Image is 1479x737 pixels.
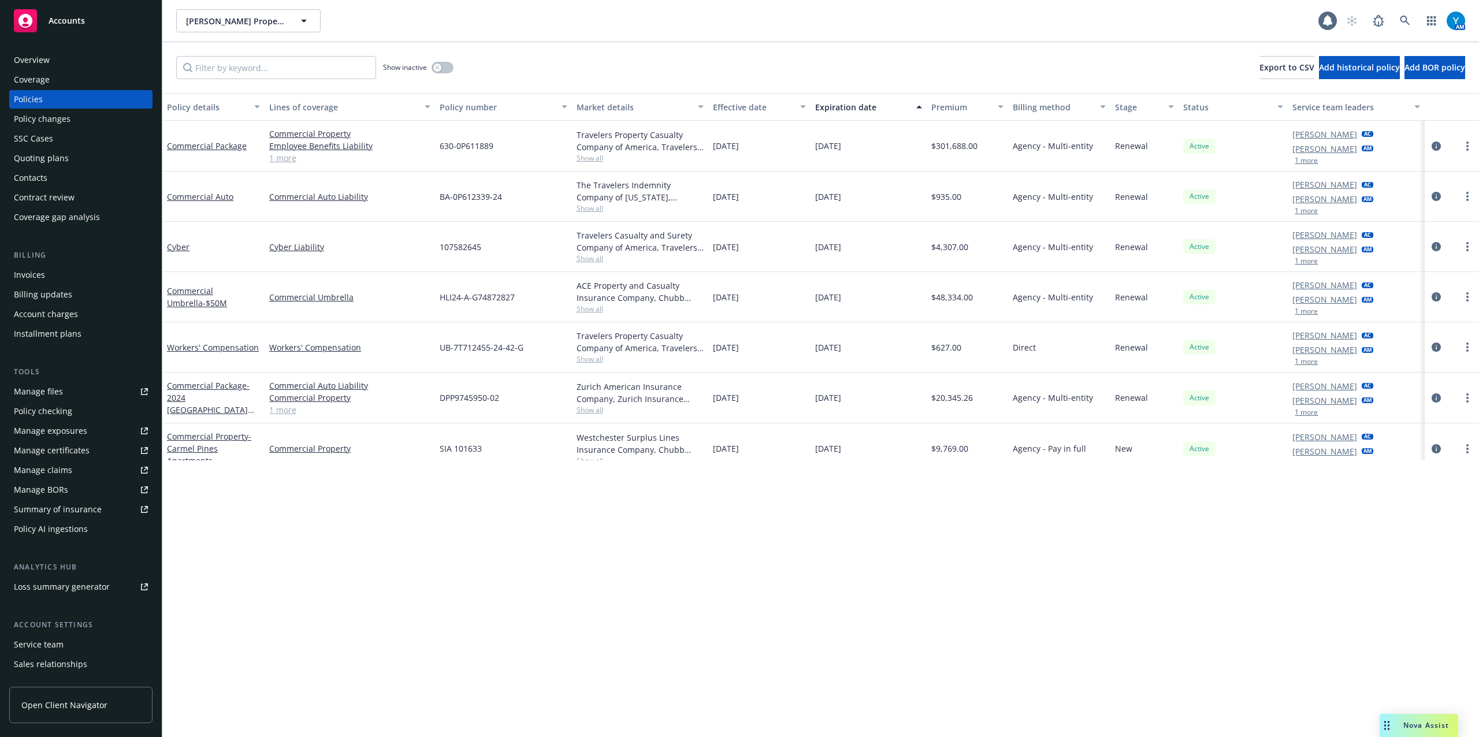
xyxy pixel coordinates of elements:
[577,456,704,466] span: Show all
[9,70,153,89] a: Coverage
[9,325,153,343] a: Installment plans
[14,402,72,420] div: Policy checking
[14,129,53,148] div: SSC Cases
[1292,329,1357,341] a: [PERSON_NAME]
[1295,258,1318,265] button: 1 more
[815,341,841,353] span: [DATE]
[14,578,110,596] div: Loss summary generator
[1403,720,1449,730] span: Nova Assist
[9,5,153,37] a: Accounts
[1115,392,1148,404] span: Renewal
[1288,93,1424,121] button: Service team leaders
[9,402,153,420] a: Policy checking
[815,442,841,455] span: [DATE]
[713,442,739,455] span: [DATE]
[21,699,107,711] span: Open Client Navigator
[1292,229,1357,241] a: [PERSON_NAME]
[1115,101,1161,113] div: Stage
[269,291,430,303] a: Commercial Umbrella
[815,101,909,113] div: Expiration date
[931,101,991,113] div: Premium
[1292,344,1357,356] a: [PERSON_NAME]
[1429,240,1443,254] a: circleInformation
[1292,193,1357,205] a: [PERSON_NAME]
[14,208,100,226] div: Coverage gap analysis
[1461,442,1474,456] a: more
[577,330,704,354] div: Travelers Property Casualty Company of America, Travelers Insurance
[815,241,841,253] span: [DATE]
[9,250,153,261] div: Billing
[162,93,265,121] button: Policy details
[9,51,153,69] a: Overview
[14,325,81,343] div: Installment plans
[167,431,251,466] span: - Carmel Pines Apartments
[9,305,153,323] a: Account charges
[167,380,254,440] span: - 2024 [GEOGRAPHIC_DATA][PERSON_NAME] Apartments Package
[577,280,704,304] div: ACE Property and Casualty Insurance Company, Chubb Group, Distinguished Programs Group, LLC
[1013,341,1036,353] span: Direct
[14,285,72,304] div: Billing updates
[931,191,961,203] span: $935.00
[167,101,247,113] div: Policy details
[435,93,571,121] button: Policy number
[9,169,153,187] a: Contacts
[1461,391,1474,405] a: more
[9,481,153,499] a: Manage BORs
[1295,460,1318,467] button: 1 more
[9,149,153,167] a: Quoting plans
[203,297,227,308] span: - $50M
[1008,93,1110,121] button: Billing method
[1292,380,1357,392] a: [PERSON_NAME]
[167,140,247,151] a: Commercial Package
[9,441,153,460] a: Manage certificates
[14,305,78,323] div: Account charges
[1429,139,1443,153] a: circleInformation
[577,431,704,456] div: Westchester Surplus Lines Insurance Company, Chubb Group, Amwins
[1188,342,1211,352] span: Active
[1292,394,1357,407] a: [PERSON_NAME]
[931,291,973,303] span: $48,334.00
[167,431,251,466] a: Commercial Property
[1292,293,1357,306] a: [PERSON_NAME]
[1380,714,1394,737] div: Drag to move
[167,241,189,252] a: Cyber
[167,380,250,440] a: Commercial Package
[383,62,427,72] span: Show inactive
[1013,241,1093,253] span: Agency - Multi-entity
[14,188,75,207] div: Contract review
[49,16,85,25] span: Accounts
[1295,409,1318,416] button: 1 more
[1115,191,1148,203] span: Renewal
[1013,442,1086,455] span: Agency - Pay in full
[9,422,153,440] span: Manage exposures
[14,461,72,479] div: Manage claims
[1259,62,1314,73] span: Export to CSV
[1115,442,1132,455] span: New
[1292,128,1357,140] a: [PERSON_NAME]
[811,93,927,121] button: Expiration date
[440,101,554,113] div: Policy number
[1461,340,1474,354] a: more
[14,266,45,284] div: Invoices
[1461,139,1474,153] a: more
[1404,56,1465,79] button: Add BOR policy
[1295,308,1318,315] button: 1 more
[1292,279,1357,291] a: [PERSON_NAME]
[9,382,153,401] a: Manage files
[577,229,704,254] div: Travelers Casualty and Surety Company of America, Travelers Insurance
[1188,444,1211,454] span: Active
[9,366,153,378] div: Tools
[1295,157,1318,164] button: 1 more
[269,152,430,164] a: 1 more
[815,140,841,152] span: [DATE]
[14,655,87,673] div: Sales relationships
[440,291,515,303] span: HLI24-A-G74872827
[14,520,88,538] div: Policy AI ingestions
[815,191,841,203] span: [DATE]
[1188,393,1211,403] span: Active
[1188,292,1211,302] span: Active
[1447,12,1465,30] img: photo
[713,392,739,404] span: [DATE]
[1380,714,1458,737] button: Nova Assist
[1295,358,1318,365] button: 1 more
